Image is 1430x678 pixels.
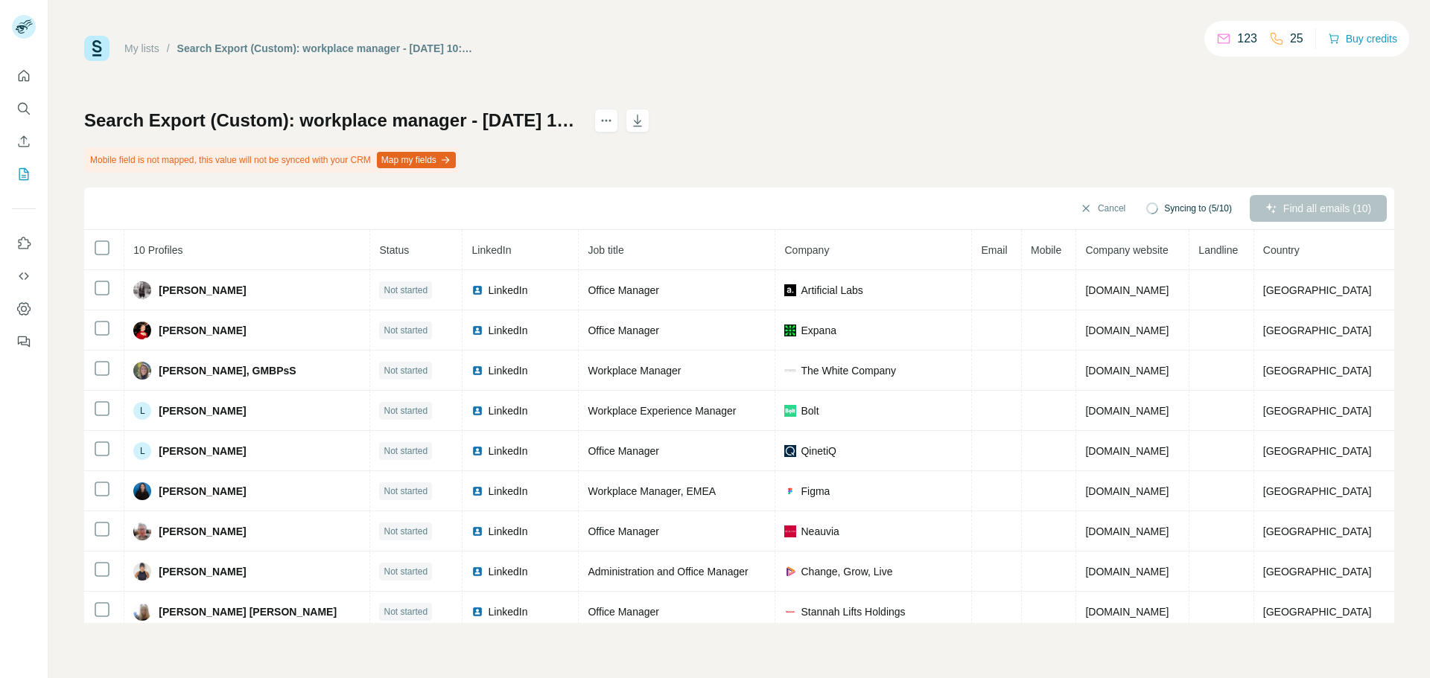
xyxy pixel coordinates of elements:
span: Company website [1085,244,1168,256]
img: company-logo [784,405,796,417]
span: LinkedIn [488,444,527,458]
div: Mobile field is not mapped, this value will not be synced with your CRM [84,147,459,173]
button: Buy credits [1328,28,1397,49]
span: [DOMAIN_NAME] [1085,445,1169,457]
span: LinkedIn [488,323,527,338]
span: [DOMAIN_NAME] [1085,525,1169,537]
span: Figma [801,484,830,499]
span: Artificial Labs [801,283,862,298]
img: LinkedIn logo [471,284,483,296]
span: Mobile [1031,244,1061,256]
a: My lists [124,42,159,54]
button: Map my fields [377,152,456,168]
span: [DOMAIN_NAME] [1085,324,1169,336]
img: company-logo [784,566,796,578]
img: company-logo [784,525,796,537]
span: Administration and Office Manager [588,566,748,578]
img: LinkedIn logo [471,606,483,618]
img: Avatar [133,281,151,299]
span: Office Manager [588,525,658,537]
span: [GEOGRAPHIC_DATA] [1263,284,1372,296]
img: LinkedIn logo [471,445,483,457]
span: The White Company [801,363,896,378]
span: Workplace Manager, EMEA [588,485,716,497]
img: LinkedIn logo [471,365,483,377]
span: [PERSON_NAME] [PERSON_NAME] [159,604,337,619]
div: L [133,402,151,420]
span: Office Manager [588,606,658,618]
img: Avatar [133,362,151,380]
span: [GEOGRAPHIC_DATA] [1263,606,1372,618]
span: Workplace Experience Manager [588,405,736,417]
button: Quick start [12,63,36,89]
span: LinkedIn [471,244,511,256]
span: Office Manager [588,324,658,336]
p: 25 [1290,30,1303,48]
span: [PERSON_NAME] [159,403,246,418]
img: LinkedIn logo [471,525,483,537]
img: company-logo [784,606,796,618]
span: Office Manager [588,284,658,296]
span: [DOMAIN_NAME] [1085,284,1169,296]
span: [DOMAIN_NAME] [1085,566,1169,578]
img: LinkedIn logo [471,405,483,417]
span: [PERSON_NAME], GMBPsS [159,363,296,378]
span: Office Manager [588,445,658,457]
span: Expana [801,323,836,338]
span: [GEOGRAPHIC_DATA] [1263,405,1372,417]
img: company-logo [784,445,796,457]
span: LinkedIn [488,604,527,619]
span: 10 Profiles [133,244,182,256]
div: Search Export (Custom): workplace manager - [DATE] 10:29 [177,41,473,56]
span: [GEOGRAPHIC_DATA] [1263,485,1372,497]
span: [DOMAIN_NAME] [1085,606,1169,618]
img: company-logo [784,324,796,336]
span: [PERSON_NAME] [159,484,246,499]
span: Not started [384,444,428,458]
h1: Search Export (Custom): workplace manager - [DATE] 10:29 [84,109,581,132]
img: LinkedIn logo [471,566,483,578]
span: Change, Grow, Live [801,564,892,579]
span: [GEOGRAPHIC_DATA] [1263,445,1372,457]
span: Not started [384,484,428,498]
span: Job title [588,244,623,256]
img: Avatar [133,603,151,621]
button: actions [594,109,618,132]
span: Not started [384,284,428,297]
span: Not started [384,324,428,337]
span: [GEOGRAPHIC_DATA] [1263,324,1372,336]
span: Workplace Manager [588,365,681,377]
span: QinetiQ [801,444,836,458]
span: Landline [1198,244,1238,256]
span: Country [1263,244,1300,256]
span: Not started [384,525,428,538]
span: [PERSON_NAME] [159,323,246,338]
span: Not started [384,404,428,418]
span: LinkedIn [488,484,527,499]
img: Avatar [133,322,151,339]
button: Dashboard [12,295,36,322]
img: Avatar [133,563,151,581]
span: [DOMAIN_NAME] [1085,365,1169,377]
button: My lists [12,161,36,188]
span: [PERSON_NAME] [159,283,246,298]
span: [GEOGRAPHIC_DATA] [1263,566,1372,578]
span: LinkedIn [488,524,527,539]
button: Enrich CSV [12,128,36,155]
span: Stannah Lifts Holdings [801,604,905,619]
span: Not started [384,364,428,377]
span: [DOMAIN_NAME] [1085,485,1169,497]
span: LinkedIn [488,283,527,298]
span: Not started [384,565,428,578]
span: LinkedIn [488,363,527,378]
button: Feedback [12,328,36,355]
span: Email [981,244,1007,256]
button: Use Surfe API [12,263,36,290]
span: [DOMAIN_NAME] [1085,405,1169,417]
span: Syncing to (5/10) [1164,202,1232,215]
div: L [133,442,151,460]
img: LinkedIn logo [471,324,483,336]
img: company-logo [784,284,796,296]
img: company-logo [784,485,796,497]
img: Surfe Logo [84,36,109,61]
